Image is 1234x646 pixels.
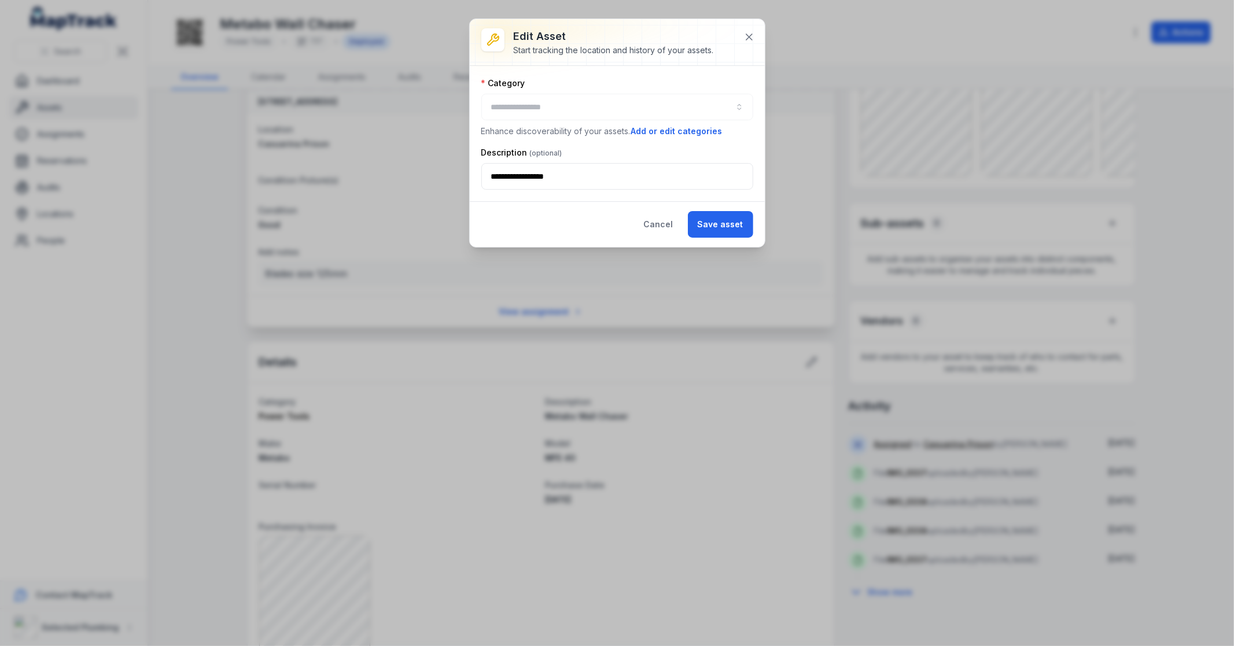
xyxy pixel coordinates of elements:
p: Enhance discoverability of your assets. [481,125,753,138]
label: Category [481,77,525,89]
label: Description [481,147,562,158]
button: Add or edit categories [631,125,723,138]
button: Cancel [634,211,683,238]
div: Start tracking the location and history of your assets. [514,45,714,56]
h3: Edit asset [514,28,714,45]
button: Save asset [688,211,753,238]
